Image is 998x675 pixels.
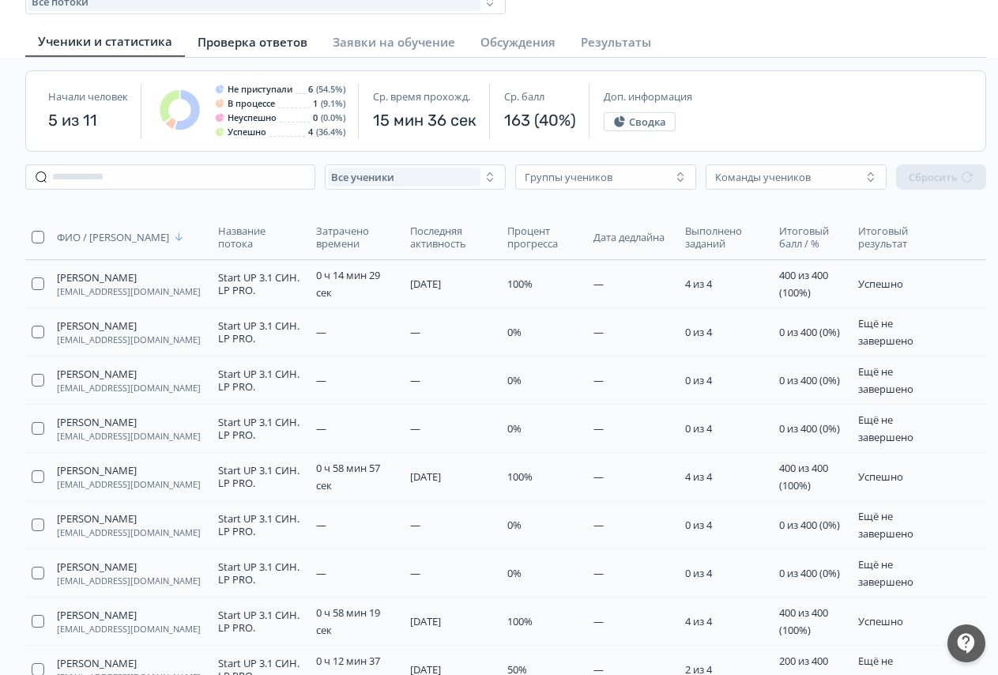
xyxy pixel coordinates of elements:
[410,566,420,580] span: —
[57,576,201,586] span: [EMAIL_ADDRESS][DOMAIN_NAME]
[480,34,555,50] span: Обсуждения
[507,614,533,628] span: 100%
[198,34,307,50] span: Проверка ответов
[57,287,201,296] span: [EMAIL_ADDRESS][DOMAIN_NAME]
[316,421,326,436] span: —
[313,113,318,123] span: 0
[593,614,604,628] span: —
[218,224,300,250] span: Название потока
[779,325,840,339] span: 0 из 400 (0%)
[57,609,201,634] button: [PERSON_NAME][EMAIL_ADDRESS][DOMAIN_NAME]
[57,512,201,537] button: [PERSON_NAME][EMAIL_ADDRESS][DOMAIN_NAME]
[228,99,275,108] span: В процессе
[218,512,303,537] span: Start UP 3.1 СИН. LP PRO.
[858,364,913,396] span: Ещё не завершено
[593,566,604,580] span: —
[316,373,326,387] span: —
[331,171,394,183] span: Все ученики
[57,416,201,441] button: [PERSON_NAME][EMAIL_ADDRESS][DOMAIN_NAME]
[316,605,380,637] span: 0 ч 58 мин 19 сек
[57,657,137,669] span: [PERSON_NAME]
[373,109,476,131] span: 15 мин 36 сек
[316,518,326,532] span: —
[604,90,692,103] span: Доп. информация
[685,566,712,580] span: 0 из 4
[507,566,522,580] span: 0%
[685,469,712,484] span: 4 из 4
[685,224,763,250] span: Выполнено заданий
[218,464,303,489] span: Start UP 3.1 СИН. LP PRO.
[218,271,303,296] span: Start UP 3.1 СИН. LP PRO.
[685,518,712,532] span: 0 из 4
[325,164,506,190] button: Все ученики
[218,416,303,441] span: Start UP 3.1 СИН. LP PRO.
[593,518,604,532] span: —
[779,224,842,250] span: Итоговый балл / %
[685,373,712,387] span: 0 из 4
[858,277,903,291] span: Успешно
[38,33,172,49] span: Ученики и статистика
[715,171,811,183] div: Команды учеников
[218,221,303,253] button: Название потока
[779,566,840,580] span: 0 из 400 (0%)
[57,464,201,489] button: [PERSON_NAME][EMAIL_ADDRESS][DOMAIN_NAME]
[685,325,712,339] span: 0 из 4
[507,469,533,484] span: 100%
[321,113,345,123] span: (0.0%)
[333,34,455,50] span: Заявки на обучение
[858,509,913,541] span: Ещё не завершено
[57,512,137,525] span: [PERSON_NAME]
[858,413,913,444] span: Ещё не завершено
[57,231,169,243] span: ФИО / [PERSON_NAME]
[218,609,303,634] span: Start UP 3.1 СИН. LP PRO.
[858,557,913,589] span: Ещё не завершено
[593,277,604,291] span: —
[593,469,604,484] span: —
[504,90,544,103] span: Ср. балл
[896,164,986,190] button: Сбросить
[593,421,604,436] span: —
[57,560,137,573] span: [PERSON_NAME]
[410,373,420,387] span: —
[228,127,266,137] span: Успешно
[57,464,137,477] span: [PERSON_NAME]
[507,277,533,291] span: 100%
[525,171,612,183] div: Группы учеников
[685,221,766,253] button: Выполнено заданий
[57,335,201,345] span: [EMAIL_ADDRESS][DOMAIN_NAME]
[308,127,313,137] span: 4
[308,85,313,94] span: 6
[410,518,420,532] span: —
[593,228,668,247] button: Дата дедлайна
[57,271,137,284] span: [PERSON_NAME]
[57,480,201,489] span: [EMAIL_ADDRESS][DOMAIN_NAME]
[57,368,137,380] span: [PERSON_NAME]
[316,127,345,137] span: (36.4%)
[858,469,903,484] span: Успешно
[316,325,326,339] span: —
[57,416,137,428] span: [PERSON_NAME]
[858,316,913,348] span: Ещё не завершено
[57,368,201,393] button: [PERSON_NAME][EMAIL_ADDRESS][DOMAIN_NAME]
[685,277,712,291] span: 4 из 4
[57,383,201,393] span: [EMAIL_ADDRESS][DOMAIN_NAME]
[604,112,676,131] button: Сводка
[57,624,201,634] span: [EMAIL_ADDRESS][DOMAIN_NAME]
[228,113,277,123] span: Неуспешно
[706,164,887,190] button: Команды учеников
[685,421,712,436] span: 0 из 4
[57,319,137,332] span: [PERSON_NAME]
[313,99,318,108] span: 1
[858,224,929,250] span: Итоговый результат
[779,421,840,436] span: 0 из 400 (0%)
[410,277,441,291] span: [DATE]
[57,609,137,621] span: [PERSON_NAME]
[507,373,522,387] span: 0%
[779,461,828,492] span: 400 из 400 (100%)
[593,325,604,339] span: —
[410,614,441,628] span: [DATE]
[504,109,576,131] span: 163 (40%)
[515,164,696,190] button: Группы учеников
[316,224,394,250] span: Затрачено времени
[218,319,303,345] span: Start UP 3.1 СИН. LP PRO.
